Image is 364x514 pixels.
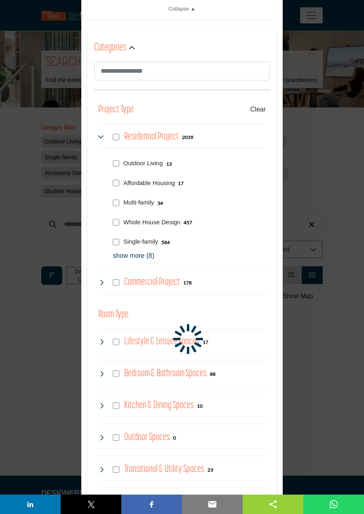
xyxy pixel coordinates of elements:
a: Collapse ▲ [111,5,253,13]
img: email sharing button [207,499,217,509]
div: 17 Results For Lifestyle & Leisure Spaces [203,338,208,345]
b: 23 [207,467,213,473]
input: Select Kitchen & Dining Spaces checkbox [113,402,119,409]
input: Select Outdoor Living checkbox [113,160,119,167]
div: 13 Results For Outdoor Living [166,160,172,167]
input: Select Affordable Housing checkbox [113,180,119,186]
div: 17 Results For Affordable Housing [178,179,184,187]
input: Select Single-family checkbox [113,239,119,245]
b: 2039 [182,135,193,140]
img: linkedin sharing button [25,499,35,509]
div: 88 Results For Bedroom & Bathroom Spaces [210,370,216,377]
p: Single-family: Private, stand-alone houses [123,237,158,246]
p: Multi-family: Apartments, condos, co-housing [123,198,154,207]
h4: Outdoor Spaces: Outdoor Spaces [124,430,170,444]
img: facebook sharing button [147,499,157,509]
b: 17 [203,339,208,345]
b: 584 [161,240,170,245]
p: show more (8) [113,251,266,261]
h4: Commercial Project: Involve the design, construction, or renovation of spaces used for business p... [124,275,180,289]
div: 10 Results For Kitchen & Dining Spaces [197,402,203,409]
h4: Lifestyle & Leisure Spaces: Lifestyle & Leisure Spaces [124,335,199,349]
input: Select Lifestyle & Leisure Spaces checkbox [113,339,119,345]
input: Select Transitional & Utility Spaces checkbox [113,466,119,473]
div: 2039 Results For Residential Project [182,133,193,141]
img: sharethis sharing button [268,499,278,509]
div: 457 Results For Whole House Design [184,219,192,226]
img: twitter sharing button [86,499,96,509]
input: Select Commercial Project checkbox [113,279,119,286]
b: 10 [197,403,203,409]
div: 0 Results For Outdoor Spaces [173,434,176,441]
div: 584 Results For Single-family [161,238,170,246]
div: 34 Results For Multi-family [157,199,163,206]
input: Select Outdoor Spaces checkbox [113,434,119,441]
h4: Transitional & Utility Spaces: Transitional & Utility Spaces [124,462,204,476]
p: Affordable Housing: Inexpensive, efficient home spaces [123,179,175,188]
b: 34 [157,200,163,206]
div: 23 Results For Transitional & Utility Spaces [207,466,213,473]
p: Outdoor Living: Outdoor Living [123,159,163,168]
div: 178 Results For Commercial Project [183,279,192,286]
b: 178 [183,280,192,286]
button: Room Type [98,307,129,322]
buton: Clear [250,105,266,114]
h2: Categories [94,41,126,55]
b: 17 [178,181,184,186]
input: Select Multi-family checkbox [113,200,119,206]
b: 457 [184,220,192,225]
b: 0 [173,435,176,441]
b: 13 [166,161,172,167]
input: Select Whole House Design checkbox [113,219,119,225]
input: Search Category [94,62,270,80]
img: whatsapp sharing button [329,499,339,509]
button: Project Type [98,102,134,118]
input: Select Residential Project checkbox [113,134,119,140]
b: 88 [210,371,216,377]
h4: Kitchen & Dining Spaces: Kitchen & Dining Spaces [124,398,194,413]
h4: Residential Project: Types of projects range from simple residential renovations to highly comple... [124,130,179,144]
input: Select Bedroom & Bathroom Spaces checkbox [113,371,119,377]
p: Whole House Design: Whole House Design [123,218,180,227]
h4: Bedroom & Bathroom Spaces: Bedroom & Bathroom Spaces [124,367,207,381]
